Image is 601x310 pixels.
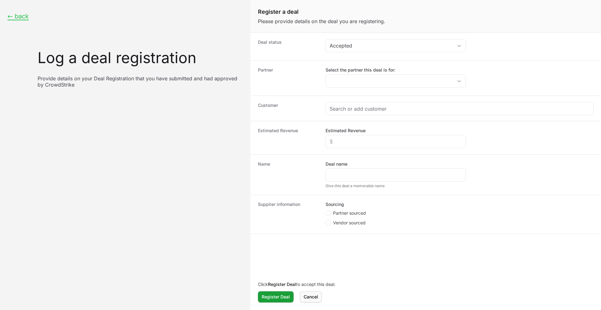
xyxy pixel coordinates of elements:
dt: Name [258,161,318,188]
span: Register Deal [262,293,290,301]
span: Partner sourced [333,210,366,216]
label: Estimated Revenue [326,127,366,134]
dt: Deal status [258,39,318,54]
input: $ [330,138,462,145]
dt: Estimated Revenue [258,127,318,148]
label: Deal name [326,161,347,167]
button: Accepted [326,39,465,52]
p: Please provide details on the deal you are registering. [258,17,593,25]
p: Click to accept this deal. [258,281,593,287]
dt: Customer [258,102,318,115]
legend: Sourcing [326,201,344,207]
dt: Supplier information [258,201,318,227]
button: Cancel [300,291,322,302]
button: ← back [8,12,29,20]
div: Open [453,75,465,87]
h1: Register a deal [258,7,593,16]
span: Vendor sourced [333,220,366,226]
p: Provide details on your Deal Registration that you have submitted and had approved by CrowdStrike [38,75,243,88]
label: Select the partner this deal is for: [326,67,466,73]
button: Register Deal [258,291,294,302]
h1: Log a deal registration [38,50,243,65]
input: Search or add customer [330,105,589,112]
dl: Create activity form [250,33,601,234]
div: Give this deal a memorable name [326,183,466,188]
b: Register Deal [268,282,296,287]
div: Accepted [330,42,453,49]
span: Cancel [304,293,318,301]
dt: Partner [258,67,318,89]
